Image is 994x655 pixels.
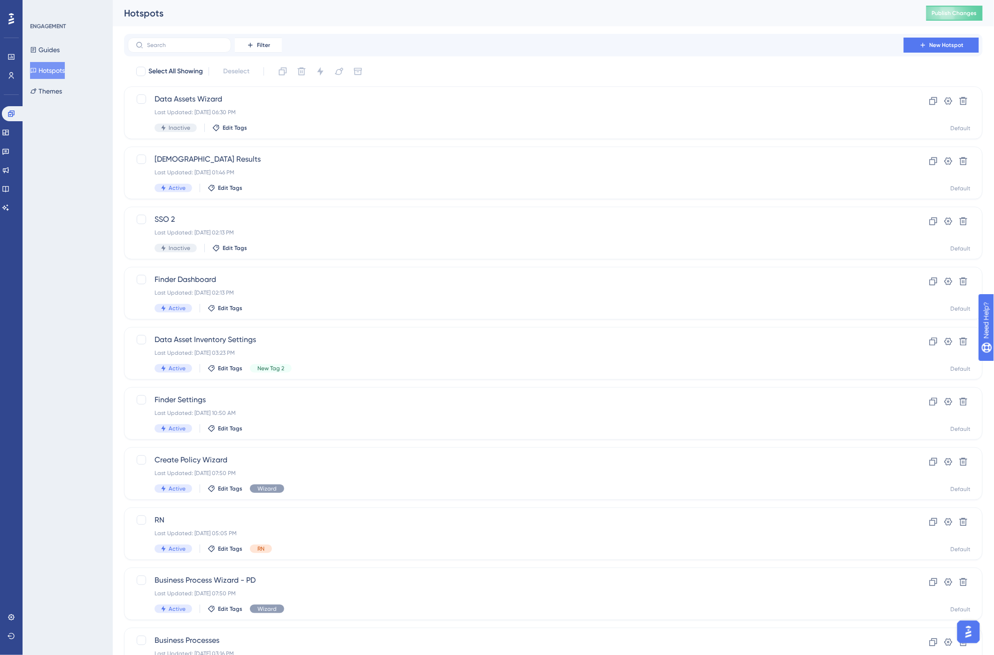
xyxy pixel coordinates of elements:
[155,575,877,586] span: Business Process Wizard - PD
[955,618,983,646] iframe: UserGuiding AI Assistant Launcher
[30,83,62,100] button: Themes
[218,485,242,492] span: Edit Tags
[257,605,277,613] span: Wizard
[155,94,877,105] span: Data Assets Wizard
[30,62,65,79] button: Hotspots
[124,7,903,20] div: Hotspots
[155,515,877,526] span: RN
[218,605,242,613] span: Edit Tags
[155,590,877,597] div: Last Updated: [DATE] 07:50 PM
[218,425,242,432] span: Edit Tags
[155,394,877,405] span: Finder Settings
[155,409,877,417] div: Last Updated: [DATE] 10:50 AM
[208,605,242,613] button: Edit Tags
[147,42,223,48] input: Search
[951,485,971,493] div: Default
[155,154,877,165] span: [DEMOGRAPHIC_DATA] Results
[223,66,249,77] span: Deselect
[257,545,264,553] span: RN
[904,38,979,53] button: New Hotspot
[218,184,242,192] span: Edit Tags
[951,245,971,252] div: Default
[932,9,977,17] span: Publish Changes
[208,425,242,432] button: Edit Tags
[208,184,242,192] button: Edit Tags
[951,546,971,553] div: Default
[951,365,971,373] div: Default
[951,425,971,433] div: Default
[155,530,877,537] div: Last Updated: [DATE] 05:05 PM
[155,289,877,296] div: Last Updated: [DATE] 02:13 PM
[169,605,186,613] span: Active
[155,349,877,357] div: Last Updated: [DATE] 03:23 PM
[22,2,59,14] span: Need Help?
[155,635,877,646] span: Business Processes
[155,169,877,176] div: Last Updated: [DATE] 01:46 PM
[208,365,242,372] button: Edit Tags
[169,485,186,492] span: Active
[926,6,983,21] button: Publish Changes
[208,304,242,312] button: Edit Tags
[155,469,877,477] div: Last Updated: [DATE] 07:50 PM
[169,545,186,553] span: Active
[155,454,877,466] span: Create Policy Wizard
[169,365,186,372] span: Active
[951,305,971,312] div: Default
[215,63,258,80] button: Deselect
[155,334,877,345] span: Data Asset Inventory Settings
[951,185,971,192] div: Default
[30,23,66,30] div: ENGAGEMENT
[218,365,242,372] span: Edit Tags
[223,244,247,252] span: Edit Tags
[155,274,877,285] span: Finder Dashboard
[169,244,190,252] span: Inactive
[212,124,247,132] button: Edit Tags
[30,41,60,58] button: Guides
[951,125,971,132] div: Default
[208,545,242,553] button: Edit Tags
[218,304,242,312] span: Edit Tags
[169,184,186,192] span: Active
[257,41,270,49] span: Filter
[155,229,877,236] div: Last Updated: [DATE] 02:13 PM
[169,304,186,312] span: Active
[148,66,203,77] span: Select All Showing
[218,545,242,553] span: Edit Tags
[235,38,282,53] button: Filter
[169,124,190,132] span: Inactive
[208,485,242,492] button: Edit Tags
[257,365,284,372] span: New Tag 2
[223,124,247,132] span: Edit Tags
[212,244,247,252] button: Edit Tags
[155,109,877,116] div: Last Updated: [DATE] 06:30 PM
[257,485,277,492] span: Wizard
[951,606,971,613] div: Default
[155,214,877,225] span: SSO 2
[930,41,964,49] span: New Hotspot
[169,425,186,432] span: Active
